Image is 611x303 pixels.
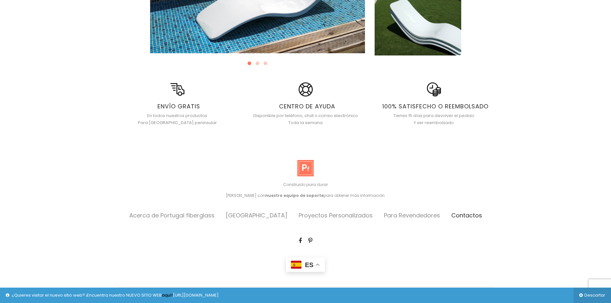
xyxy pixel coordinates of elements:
a: Contactos [451,211,482,219]
a: Proyectos Personalizados [299,211,373,219]
img: es [291,261,301,269]
p: [PERSON_NAME] con para obtener más información. [118,192,493,199]
a: Descartar [573,288,611,303]
p: Construido para durar [118,181,493,188]
a: [GEOGRAPHIC_DATA] [226,211,287,219]
a: Para Revendedores [384,211,440,219]
div: ENVÍO GRATIS [118,103,237,110]
p: Disponible por teléfono, chat o correo electrónico Toda la semana [246,112,365,127]
a: Facebook [299,237,302,245]
a: nuestro equipo de soporte [265,193,324,198]
a: aquí! [162,292,173,298]
div: 100% SATISFECHO O REEMBOLSADO [375,103,493,110]
a: Pinterest [308,237,312,245]
div: CENTRO DE AYUDA [246,103,365,110]
p: En todos nuestros productos Para [GEOGRAPHIC_DATA] peninsular [118,112,237,127]
a: Acerca de Portugal fiberglass [129,211,215,219]
p: Tienes 15 días para devolver el pedido Y ser reembolsado [375,112,493,127]
span: es [305,261,314,268]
